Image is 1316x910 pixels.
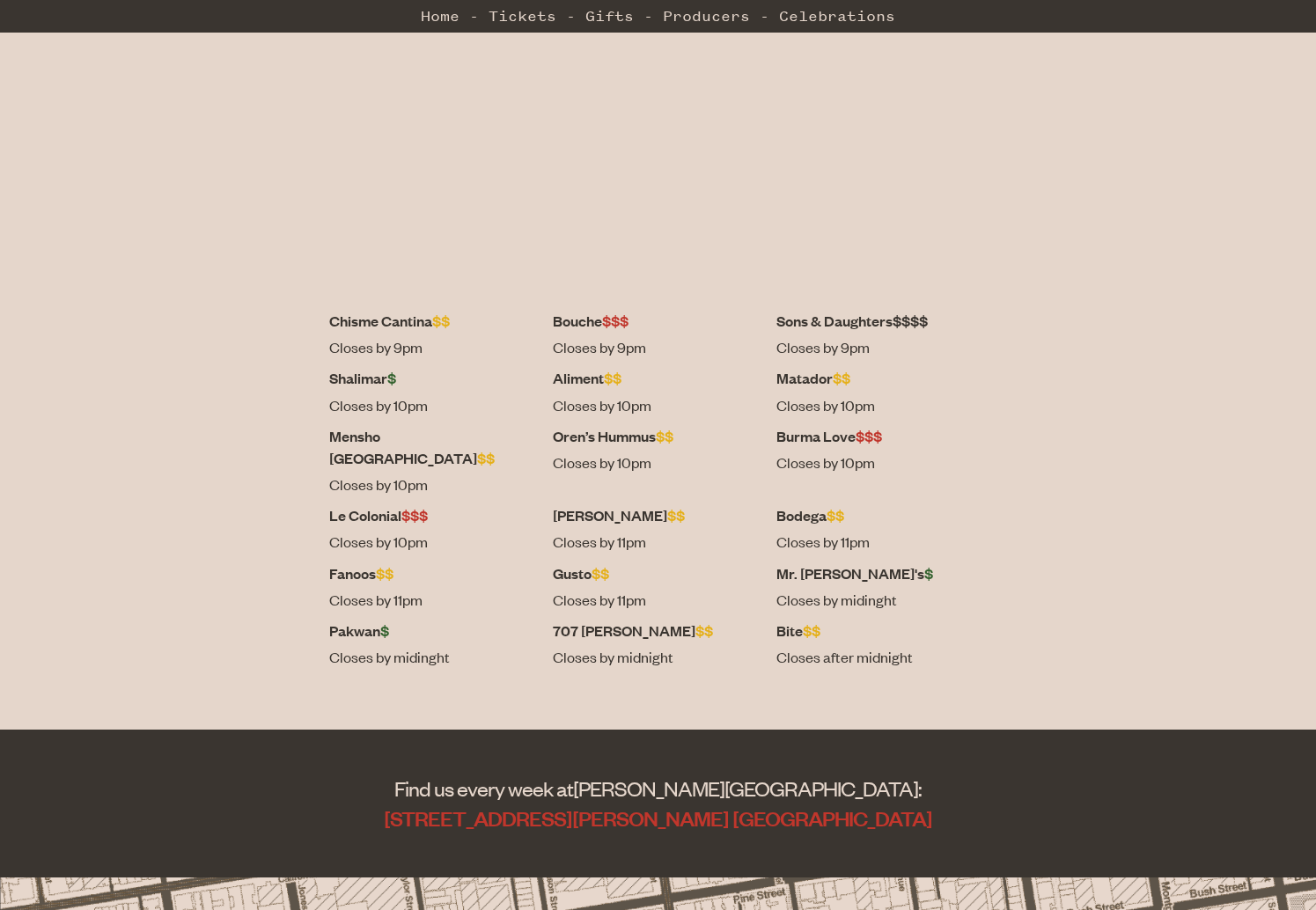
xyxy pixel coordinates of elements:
[602,311,629,331] span: $$$
[477,448,495,468] span: $$
[827,505,844,525] span: $$
[329,473,540,495] dd: Closes by 10pm
[329,336,540,358] dd: Closes by 9pm
[329,620,540,642] dt: Pakwan
[553,589,763,611] dd: Closes by 11pm
[856,426,882,446] span: $$$
[553,646,763,668] dd: Closes by midnight
[553,394,763,416] dd: Closes by 10pm
[329,394,540,416] dd: Closes by 10pm
[924,563,933,583] span: $
[553,504,763,526] dt: [PERSON_NAME]
[732,804,932,831] span: [GEOGRAPHIC_DATA]
[387,368,396,388] span: $
[776,425,987,447] dt: Burma Love
[776,310,987,332] dt: Sons & Daughters
[776,531,987,553] dd: Closes by 11pm
[776,620,987,642] dt: Bite
[776,336,987,358] dd: Closes by 9pm
[656,426,673,446] span: $$
[553,562,763,584] dt: Gusto
[553,336,763,358] dd: Closes by 9pm
[553,310,763,332] dt: Bouche
[667,505,685,525] span: $$
[401,505,428,525] span: $$$
[893,311,928,331] span: $$$$
[329,367,540,389] dt: Shalimar
[803,620,820,641] span: $$
[695,620,713,641] span: $$
[329,646,540,668] dd: Closes by midinght
[553,425,763,447] dt: Oren’s Hummus
[553,451,763,473] dd: Closes by 10pm
[384,804,729,831] span: [STREET_ADDRESS][PERSON_NAME]
[329,425,540,469] dt: Mensho [GEOGRAPHIC_DATA]
[776,646,987,668] dd: Closes after midnight
[776,589,987,611] dd: Closes by midinght
[833,368,850,388] span: $$
[776,562,987,584] dt: Mr. [PERSON_NAME]'s
[329,310,540,332] dt: Chisme Cantina
[573,774,922,801] span: [PERSON_NAME][GEOGRAPHIC_DATA]:
[604,368,621,388] span: $$
[236,774,1081,833] address: Find us every week at
[329,504,540,526] dt: Le Colonial
[432,311,450,331] span: $$
[329,589,540,611] dd: Closes by 11pm
[776,367,987,389] dt: Matador
[380,620,389,641] span: $
[384,804,932,831] a: [STREET_ADDRESS][PERSON_NAME] [GEOGRAPHIC_DATA]
[329,562,540,584] dt: Fanoos
[329,531,540,553] dd: Closes by 10pm
[776,394,987,416] dd: Closes by 10pm
[376,563,393,583] span: $$
[553,367,763,389] dt: Aliment
[553,620,763,642] dt: 707 [PERSON_NAME]
[776,451,987,473] dd: Closes by 10pm
[592,563,609,583] span: $$
[553,531,763,553] dd: Closes by 11pm
[776,504,987,526] dt: Bodega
